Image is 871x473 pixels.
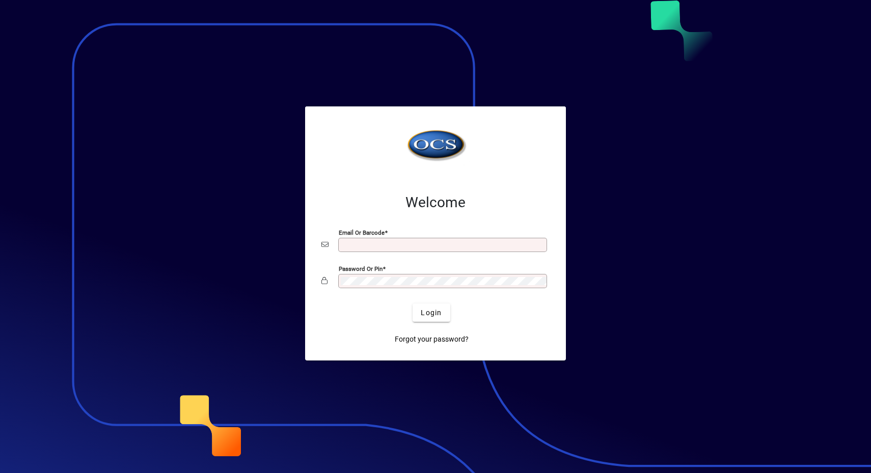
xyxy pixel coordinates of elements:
[339,265,383,272] mat-label: Password or Pin
[321,194,550,211] h2: Welcome
[413,303,450,322] button: Login
[391,330,473,348] a: Forgot your password?
[421,308,442,318] span: Login
[339,229,385,236] mat-label: Email or Barcode
[395,334,469,345] span: Forgot your password?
